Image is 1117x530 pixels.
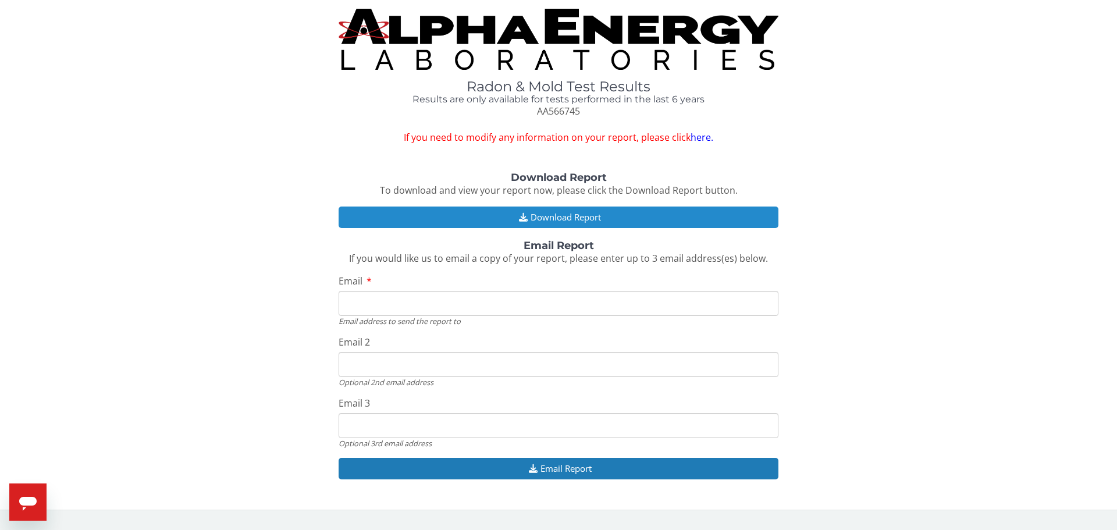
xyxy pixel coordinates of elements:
span: AA566745 [537,105,580,118]
span: To download and view your report now, please click the Download Report button. [380,184,738,197]
img: TightCrop.jpg [339,9,778,70]
span: If you need to modify any information on your report, please click [339,131,778,144]
button: Email Report [339,458,778,479]
button: Download Report [339,207,778,228]
span: Email [339,275,362,287]
strong: Email Report [524,239,594,252]
div: Optional 3rd email address [339,438,778,449]
span: Email 3 [339,397,370,410]
iframe: Button to launch messaging window [9,483,47,521]
div: Email address to send the report to [339,316,778,326]
h4: Results are only available for tests performed in the last 6 years [339,94,778,105]
span: Email 2 [339,336,370,348]
div: Optional 2nd email address [339,377,778,387]
h1: Radon & Mold Test Results [339,79,778,94]
span: If you would like us to email a copy of your report, please enter up to 3 email address(es) below. [349,252,768,265]
strong: Download Report [511,171,607,184]
a: here. [691,131,713,144]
